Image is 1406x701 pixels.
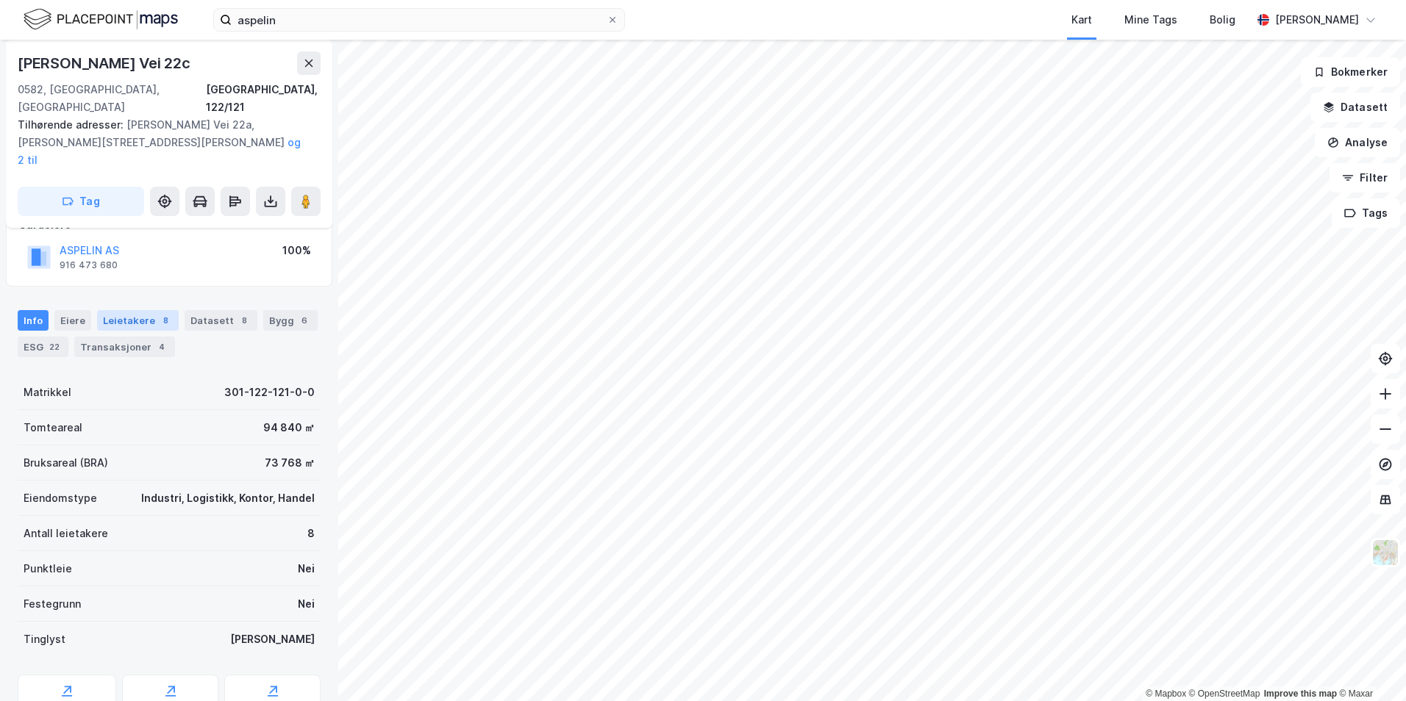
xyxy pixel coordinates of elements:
div: 301-122-121-0-0 [224,384,315,401]
div: Datasett [185,310,257,331]
div: Nei [298,595,315,613]
div: [PERSON_NAME] Vei 22a, [PERSON_NAME][STREET_ADDRESS][PERSON_NAME] [18,116,309,169]
div: [PERSON_NAME] [1275,11,1359,29]
div: Eiendomstype [24,489,97,507]
div: Transaksjoner [74,337,175,357]
div: 22 [46,339,63,354]
div: Matrikkel [24,384,71,401]
div: Punktleie [24,560,72,578]
img: logo.f888ab2527a4732fd821a326f86c7f29.svg [24,7,178,32]
div: Bygg [263,310,318,331]
div: 8 [237,313,251,328]
img: Z [1371,539,1399,567]
div: Nei [298,560,315,578]
a: OpenStreetMap [1189,689,1260,699]
div: Tinglyst [24,630,65,648]
div: 6 [297,313,312,328]
a: Mapbox [1146,689,1186,699]
div: Bolig [1210,11,1235,29]
div: Bruksareal (BRA) [24,454,108,472]
div: [PERSON_NAME] [230,630,315,648]
div: [PERSON_NAME] Vei 22c [18,51,193,75]
a: Improve this map [1264,689,1337,699]
div: Industri, Logistikk, Kontor, Handel [141,489,315,507]
div: Info [18,310,49,331]
div: 4 [154,339,169,354]
div: 94 840 ㎡ [263,419,315,436]
div: Kart [1071,11,1092,29]
div: Mine Tags [1124,11,1177,29]
button: Datasett [1310,93,1400,122]
div: [GEOGRAPHIC_DATA], 122/121 [206,81,321,116]
button: Filter [1330,163,1400,193]
span: Tilhørende adresser: [18,118,126,131]
iframe: Chat Widget [1332,630,1406,701]
button: Tag [18,187,144,216]
div: 100% [282,242,311,259]
div: Eiere [54,310,91,331]
div: 8 [307,525,315,542]
div: 73 768 ㎡ [265,454,315,472]
input: Søk på adresse, matrikkel, gårdeiere, leietakere eller personer [232,9,607,31]
div: Antall leietakere [24,525,108,542]
button: Tags [1332,198,1400,228]
div: 0582, [GEOGRAPHIC_DATA], [GEOGRAPHIC_DATA] [18,81,206,116]
button: Bokmerker [1301,57,1400,87]
div: 916 473 680 [60,259,118,271]
div: ESG [18,337,68,357]
div: Leietakere [97,310,179,331]
div: Tomteareal [24,419,82,436]
div: 8 [158,313,173,328]
div: Festegrunn [24,595,81,613]
button: Analyse [1315,128,1400,157]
